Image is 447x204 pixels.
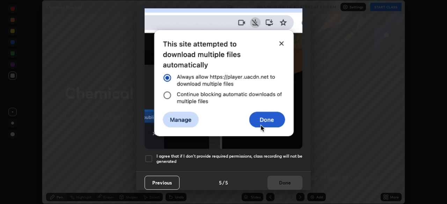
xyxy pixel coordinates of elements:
h4: 5 [225,179,228,186]
button: Previous [145,176,179,190]
h4: / [222,179,225,186]
h4: 5 [219,179,222,186]
h5: I agree that if I don't provide required permissions, class recording will not be generated [156,153,302,164]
